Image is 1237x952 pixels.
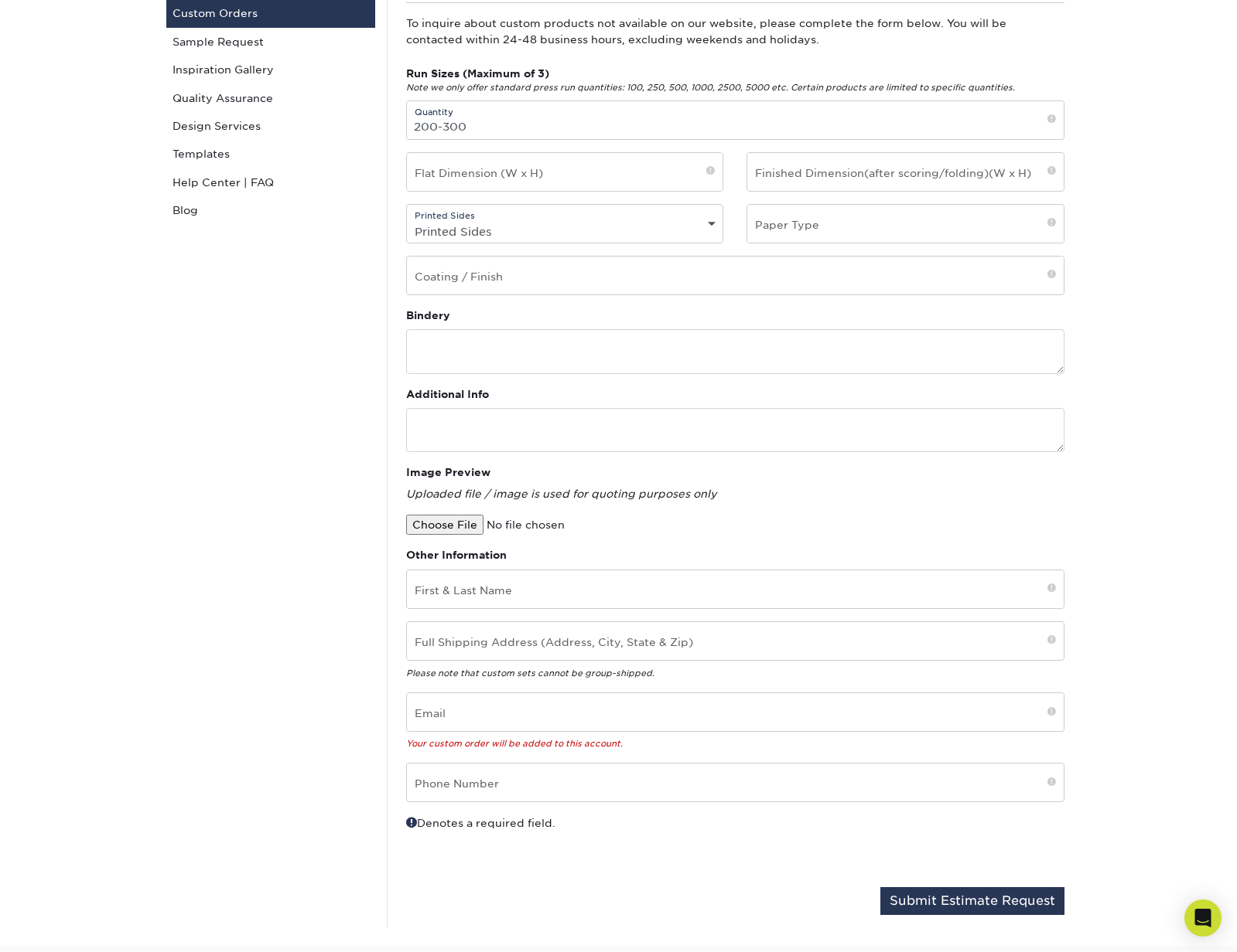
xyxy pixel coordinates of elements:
button: Submit Estimate Request [880,887,1064,915]
iframe: reCAPTCHA [829,814,1037,868]
a: Help Center | FAQ [166,168,375,196]
em: Your custom order will be added to this account. [406,739,623,749]
strong: Other Information [406,549,507,561]
p: To inquire about custom products not available on our website, please complete the form below. Yo... [406,15,1064,47]
em: Please note that custom sets cannot be group-shipped. [406,668,654,678]
div: Denotes a required field. [395,814,736,875]
a: Inspiration Gallery [166,56,375,83]
a: Design Services [166,112,375,140]
strong: Bindery [406,309,450,321]
strong: Run Sizes (Maximum of 3) [406,67,549,80]
a: Quality Assurance [166,84,375,112]
div: Open Intercom Messenger [1184,899,1222,937]
em: Uploaded file / image is used for quoting purposes only [406,488,716,500]
a: Templates [166,140,375,168]
a: Sample Request [166,28,375,56]
a: Blog [166,196,375,224]
strong: Additional Info [406,388,489,400]
strong: Image Preview [406,466,490,478]
em: Note we only offer standard press run quantities: 100, 250, 500, 1000, 2500, 5000 etc. Certain pr... [406,83,1015,93]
